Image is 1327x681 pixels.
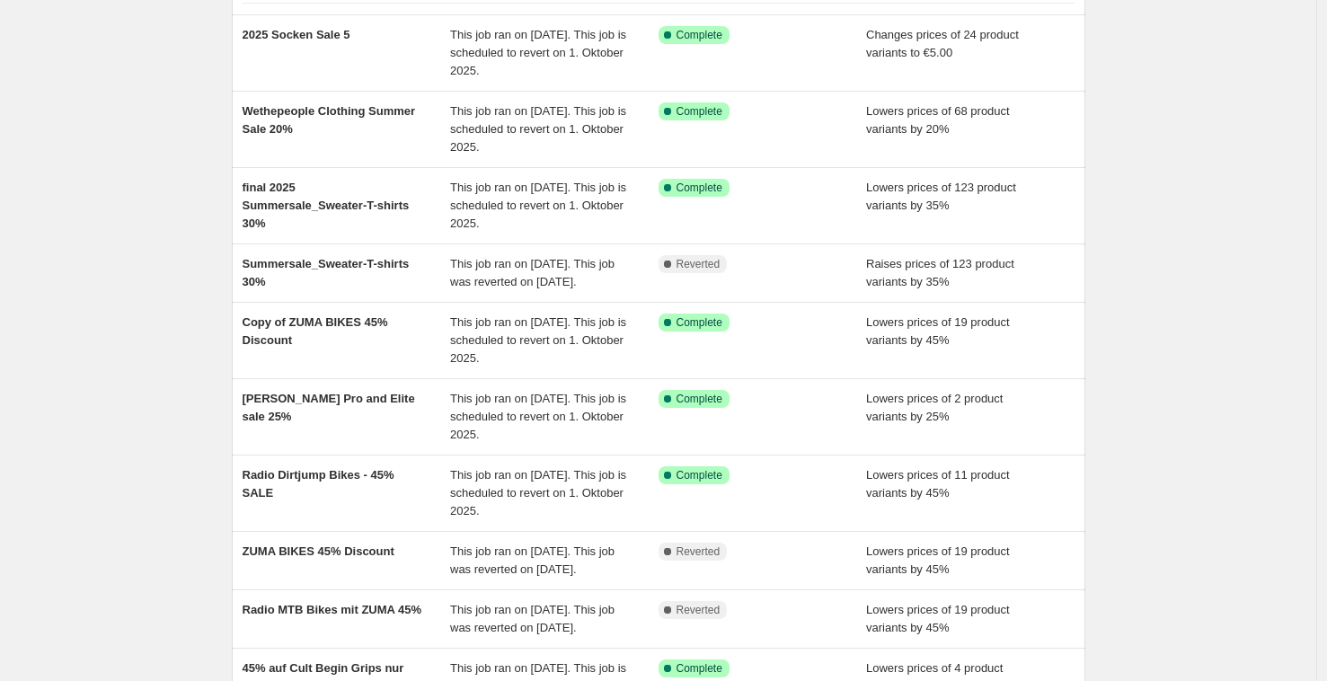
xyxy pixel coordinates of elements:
span: Summersale_Sweater-T-shirts 30% [243,257,410,288]
span: Lowers prices of 123 product variants by 35% [866,181,1016,212]
span: This job ran on [DATE]. This job is scheduled to revert on 1. Oktober 2025. [450,315,626,365]
span: Lowers prices of 68 product variants by 20% [866,104,1010,136]
span: ZUMA BIKES 45% Discount [243,544,394,558]
span: This job ran on [DATE]. This job is scheduled to revert on 1. Oktober 2025. [450,104,626,154]
span: Radio MTB Bikes mit ZUMA 45% [243,603,422,616]
span: Reverted [677,603,721,617]
span: This job ran on [DATE]. This job is scheduled to revert on 1. Oktober 2025. [450,181,626,230]
span: final 2025 Summersale_Sweater-T-shirts 30% [243,181,410,230]
span: This job ran on [DATE]. This job was reverted on [DATE]. [450,603,615,634]
span: Complete [677,28,722,42]
span: Lowers prices of 19 product variants by 45% [866,315,1010,347]
span: Complete [677,392,722,406]
span: This job ran on [DATE]. This job is scheduled to revert on 1. Oktober 2025. [450,468,626,517]
span: [PERSON_NAME] Pro and Elite sale 25% [243,392,415,423]
span: Reverted [677,544,721,559]
span: Complete [677,315,722,330]
span: This job ran on [DATE]. This job was reverted on [DATE]. [450,544,615,576]
span: Radio Dirtjump Bikes - 45% SALE [243,468,394,500]
span: Raises prices of 123 product variants by 35% [866,257,1014,288]
span: Lowers prices of 11 product variants by 45% [866,468,1010,500]
span: Complete [677,468,722,482]
span: Wethepeople Clothing Summer Sale 20% [243,104,416,136]
span: Reverted [677,257,721,271]
span: Copy of ZUMA BIKES 45% Discount [243,315,388,347]
span: Complete [677,181,722,195]
span: Complete [677,104,722,119]
span: Lowers prices of 19 product variants by 45% [866,544,1010,576]
span: 2025 Socken Sale 5 [243,28,350,41]
span: Complete [677,661,722,676]
span: Changes prices of 24 product variants to €5.00 [866,28,1019,59]
span: This job ran on [DATE]. This job was reverted on [DATE]. [450,257,615,288]
span: This job ran on [DATE]. This job is scheduled to revert on 1. Oktober 2025. [450,392,626,441]
span: Lowers prices of 2 product variants by 25% [866,392,1003,423]
span: Lowers prices of 19 product variants by 45% [866,603,1010,634]
span: This job ran on [DATE]. This job is scheduled to revert on 1. Oktober 2025. [450,28,626,77]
